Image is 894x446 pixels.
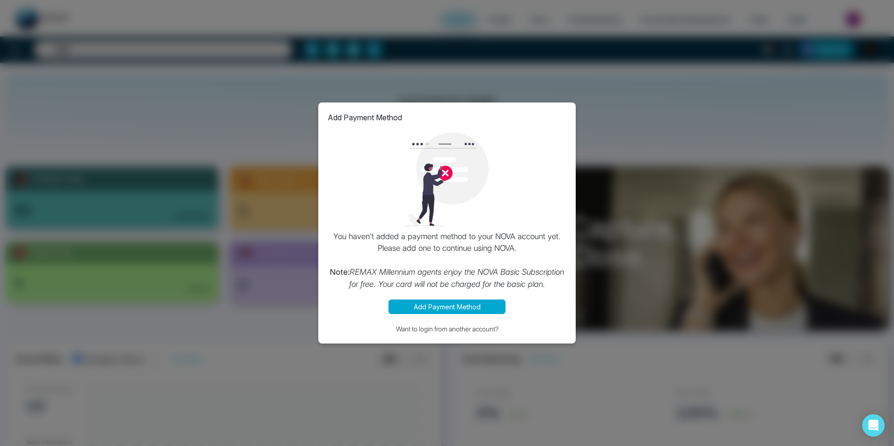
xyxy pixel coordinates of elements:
img: loading [400,132,494,226]
strong: Note: [330,267,350,277]
div: Open Intercom Messenger [862,414,885,437]
p: Add Payment Method [328,112,402,123]
button: Want to login from another account? [328,323,566,334]
i: REMAX Millennium agents enjoy the NOVA Basic Subscription for free. Your card will not be charged... [349,267,564,289]
button: Add Payment Method [388,300,506,314]
p: You haven't added a payment method to your NOVA account yet. Please add one to continue using NOVA. [328,231,566,291]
